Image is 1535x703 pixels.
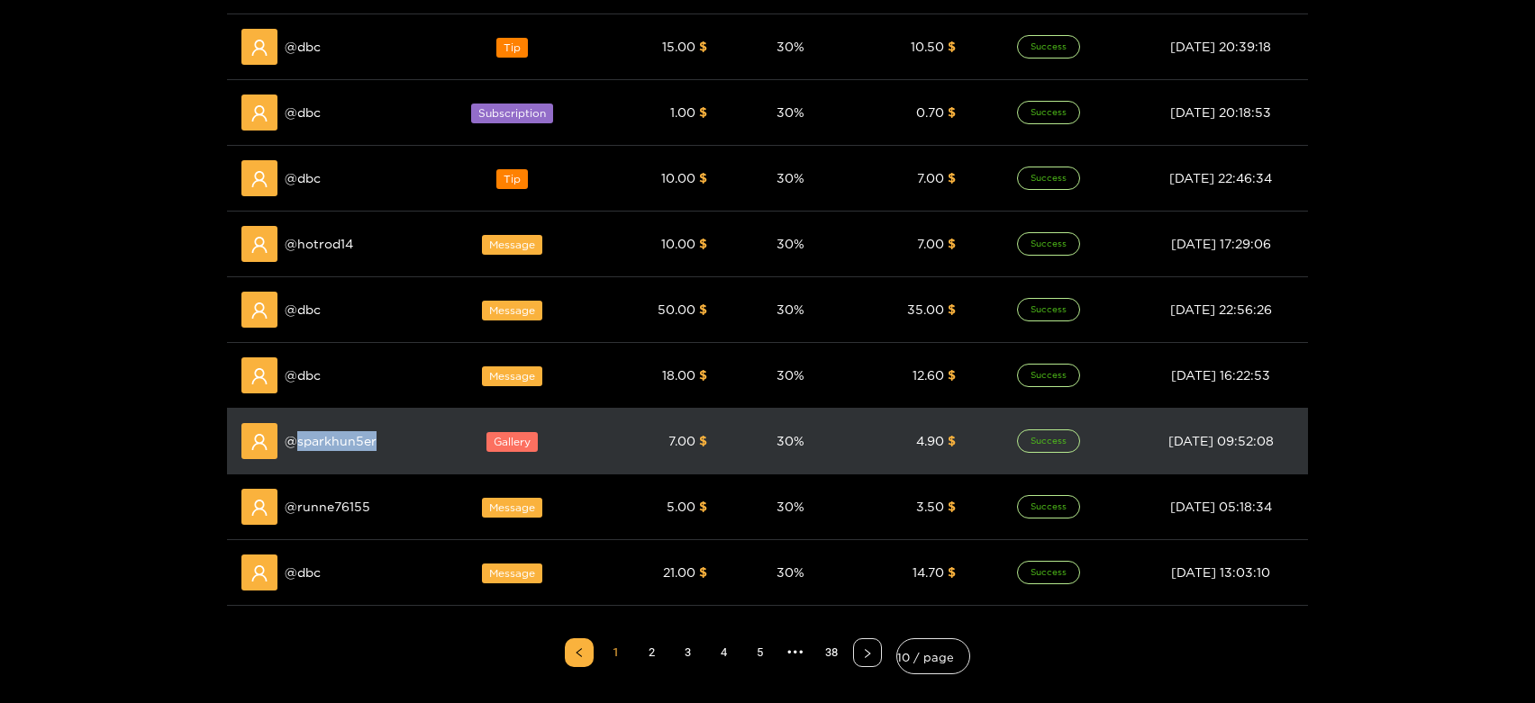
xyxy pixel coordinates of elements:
span: Message [482,235,542,255]
a: 3 [674,639,701,666]
span: Success [1017,35,1080,59]
span: Success [1017,495,1080,518]
span: $ [948,302,956,316]
span: [DATE] 22:56:26 [1170,302,1272,316]
span: [DATE] 22:46:34 [1169,171,1272,185]
span: $ [699,237,707,250]
span: 14.70 [913,565,944,579]
span: [DATE] 13:03:10 [1171,565,1270,579]
span: Success [1017,101,1080,124]
span: user [250,236,268,254]
span: Message [482,498,542,518]
span: 5.00 [667,500,695,513]
span: 30 % [777,500,804,513]
span: 1.00 [670,105,695,119]
span: user [250,367,268,385]
span: @ dbc [285,563,321,582]
span: user [250,302,268,320]
span: $ [699,500,707,513]
li: Next 5 Pages [781,638,810,667]
a: 5 [746,639,773,666]
a: 2 [638,639,665,666]
span: Success [1017,167,1080,190]
span: $ [699,565,707,579]
span: $ [699,105,707,119]
span: 30 % [777,565,804,579]
button: right [853,638,882,667]
span: $ [948,434,956,447]
a: 38 [818,639,845,666]
span: 10.00 [661,237,695,250]
li: Previous Page [565,638,594,667]
span: [DATE] 20:39:18 [1170,40,1271,53]
span: 7.00 [917,237,944,250]
span: 35.00 [907,302,944,316]
span: user [250,564,268,582]
span: Success [1017,364,1080,387]
span: 10.00 [661,171,695,185]
span: 30 % [777,368,804,382]
span: 0.70 [916,105,944,119]
span: @ dbc [285,103,321,122]
span: 7.00 [917,171,944,185]
span: 10.50 [911,40,944,53]
span: Tip [496,169,528,189]
span: ••• [781,638,810,667]
span: [DATE] 09:52:08 [1168,434,1274,447]
span: user [250,170,268,188]
span: Subscription [471,104,553,123]
span: Success [1017,429,1080,453]
span: 30 % [777,237,804,250]
span: $ [948,368,956,382]
span: 30 % [777,302,804,316]
span: 30 % [777,171,804,185]
span: 30 % [777,434,804,447]
span: 21.00 [663,565,695,579]
span: @ sparkhun5er [285,431,377,451]
span: Tip [496,38,528,58]
li: Next Page [853,638,882,667]
span: $ [699,40,707,53]
button: left [565,638,594,667]
span: 12.60 [913,368,944,382]
span: @ runne76155 [285,497,370,517]
span: user [250,39,268,57]
span: $ [948,500,956,513]
span: [DATE] 20:18:53 [1170,105,1271,119]
a: 4 [710,639,737,666]
span: $ [948,565,956,579]
span: Message [482,563,542,583]
span: 3.50 [916,500,944,513]
span: Message [482,301,542,320]
span: Message [482,366,542,386]
span: $ [948,237,956,250]
span: right [862,648,873,659]
span: Success [1017,561,1080,584]
span: $ [948,40,956,53]
li: 2 [637,638,666,667]
span: 10 / page [897,644,969,669]
span: $ [948,105,956,119]
span: 30 % [777,105,804,119]
li: 4 [709,638,738,667]
span: @ dbc [285,37,321,57]
span: Success [1017,298,1080,321]
li: 3 [673,638,702,667]
span: $ [699,368,707,382]
span: $ [948,171,956,185]
li: 5 [745,638,774,667]
span: $ [699,171,707,185]
span: user [250,104,268,122]
span: 7.00 [668,434,695,447]
a: 1 [602,639,629,666]
span: 30 % [777,40,804,53]
span: Success [1017,232,1080,256]
li: 1 [601,638,630,667]
span: user [250,433,268,451]
span: left [574,647,585,658]
span: Gallery [486,432,538,452]
span: 4.90 [916,434,944,447]
span: @ dbc [285,300,321,320]
span: 15.00 [662,40,695,53]
span: $ [699,434,707,447]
